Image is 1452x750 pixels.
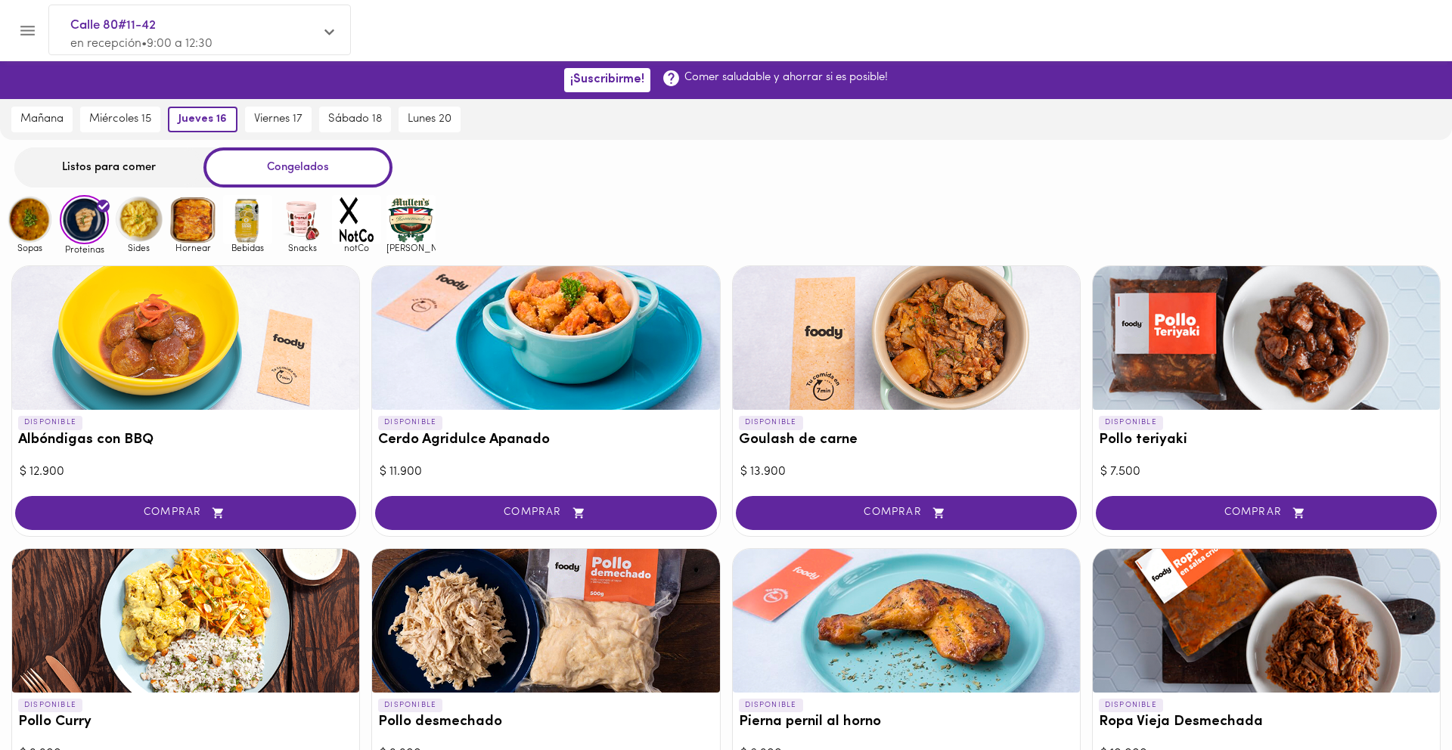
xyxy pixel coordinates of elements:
[203,147,392,187] div: Congelados
[739,432,1074,448] h3: Goulash de carne
[5,243,54,253] span: Sopas
[372,549,719,693] div: Pollo desmechado
[178,113,227,126] span: jueves 16
[60,195,109,244] img: Proteinas
[278,243,327,253] span: Snacks
[332,195,381,244] img: notCo
[378,432,713,448] h3: Cerdo Agridulce Apanado
[386,195,436,244] img: mullens
[18,699,82,712] p: DISPONIBLE
[739,699,803,712] p: DISPONIBLE
[34,507,337,519] span: COMPRAR
[1099,416,1163,429] p: DISPONIBLE
[18,416,82,429] p: DISPONIBLE
[5,195,54,244] img: Sopas
[378,714,713,730] h3: Pollo desmechado
[9,12,46,49] button: Menu
[89,113,151,126] span: miércoles 15
[11,107,73,132] button: mañana
[1096,496,1437,530] button: COMPRAR
[18,714,353,730] h3: Pollo Curry
[378,699,442,712] p: DISPONIBLE
[12,549,359,693] div: Pollo Curry
[755,507,1058,519] span: COMPRAR
[14,147,203,187] div: Listos para comer
[1100,463,1432,481] div: $ 7.500
[1093,266,1440,410] div: Pollo teriyaki
[399,107,461,132] button: lunes 20
[733,549,1080,693] div: Pierna pernil al horno
[20,463,352,481] div: $ 12.900
[319,107,391,132] button: sábado 18
[168,107,237,132] button: jueves 16
[169,243,218,253] span: Hornear
[380,463,712,481] div: $ 11.900
[328,113,382,126] span: sábado 18
[20,113,64,126] span: mañana
[70,38,213,50] span: en recepción • 9:00 a 12:30
[80,107,160,132] button: miércoles 15
[739,714,1074,730] h3: Pierna pernil al horno
[394,507,697,519] span: COMPRAR
[1099,714,1434,730] h3: Ropa Vieja Desmechada
[570,73,644,87] span: ¡Suscribirme!
[1115,507,1418,519] span: COMPRAR
[18,432,353,448] h3: Albóndigas con BBQ
[372,266,719,410] div: Cerdo Agridulce Apanado
[332,243,381,253] span: notCo
[1099,699,1163,712] p: DISPONIBLE
[60,244,109,254] span: Proteinas
[736,496,1077,530] button: COMPRAR
[114,195,163,244] img: Sides
[375,496,716,530] button: COMPRAR
[223,195,272,244] img: Bebidas
[114,243,163,253] span: Sides
[254,113,302,126] span: viernes 17
[169,195,218,244] img: Hornear
[12,266,359,410] div: Albóndigas con BBQ
[733,266,1080,410] div: Goulash de carne
[378,416,442,429] p: DISPONIBLE
[564,68,650,91] button: ¡Suscribirme!
[684,70,888,85] p: Comer saludable y ahorrar si es posible!
[739,416,803,429] p: DISPONIBLE
[278,195,327,244] img: Snacks
[70,16,314,36] span: Calle 80#11-42
[386,243,436,253] span: [PERSON_NAME]
[245,107,312,132] button: viernes 17
[408,113,451,126] span: lunes 20
[1093,549,1440,693] div: Ropa Vieja Desmechada
[740,463,1072,481] div: $ 13.900
[1099,432,1434,448] h3: Pollo teriyaki
[223,243,272,253] span: Bebidas
[15,496,356,530] button: COMPRAR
